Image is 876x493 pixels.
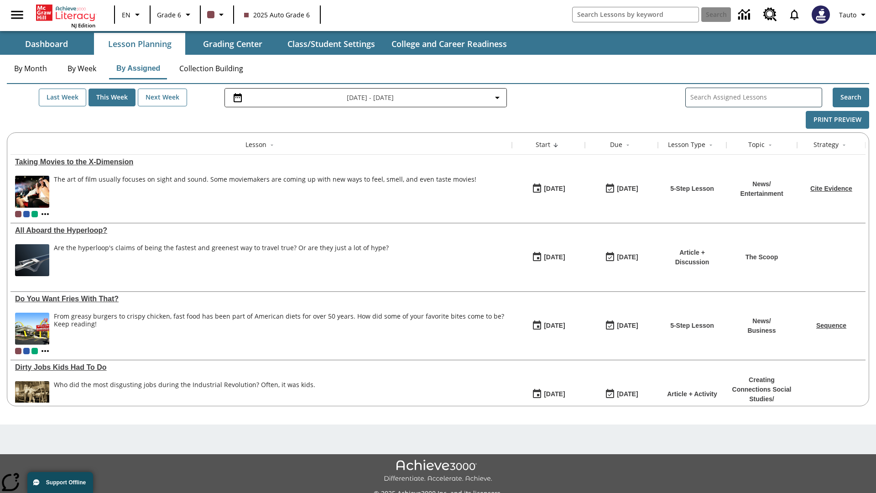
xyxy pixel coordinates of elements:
[740,189,783,199] p: Entertainment
[15,244,49,276] img: Artist rendering of Hyperloop TT vehicle entering a tunnel
[27,472,93,493] button: Support Offline
[833,88,869,107] button: Search
[758,2,782,27] a: Resource Center, Will open in new tab
[94,33,185,55] button: Lesson Planning
[15,313,49,345] img: One of the first McDonald's stores, with the iconic red sign and golden arches.
[740,179,783,189] p: News /
[813,140,839,149] div: Strategy
[550,140,561,151] button: Sort
[782,3,806,26] a: Notifications
[536,140,550,149] div: Start
[690,91,822,104] input: Search Assigned Lessons
[31,211,38,217] div: 2025 Auto Grade 4
[54,313,507,345] div: From greasy burgers to crispy chicken, fast food has been part of American diets for over 50 year...
[765,140,776,151] button: Sort
[668,140,705,149] div: Lesson Type
[662,248,722,267] p: Article + Discussion
[806,111,869,129] button: Print Preview
[15,176,49,208] img: Panel in front of the seats sprays water mist to the happy audience at a 4DX-equipped theater.
[670,321,714,330] p: 5-Step Lesson
[384,460,492,483] img: Achieve3000 Differentiate Accelerate Achieve
[15,158,507,166] a: Taking Movies to the X-Dimension, Lessons
[36,4,95,22] a: Home
[15,211,21,217] div: Current Class
[23,211,30,217] div: OL 2025 Auto Grade 7
[138,89,187,106] button: Next Week
[36,3,95,29] div: Home
[1,33,92,55] button: Dashboard
[89,89,136,106] button: This Week
[573,7,699,22] input: search field
[617,183,638,194] div: [DATE]
[610,140,622,149] div: Due
[54,244,389,252] div: Are the hyperloop's claims of being the fastest and greenest way to travel true? Or are they just...
[602,249,641,266] button: 06/30/26: Last day the lesson can be accessed
[244,10,310,20] span: 2025 Auto Grade 6
[54,381,315,389] div: Who did the most disgusting jobs during the Industrial Revolution? Often, it was kids.
[15,363,507,372] a: Dirty Jobs Kids Had To Do, Lessons
[747,316,776,326] p: News /
[602,180,641,198] button: 08/24/25: Last day the lesson can be accessed
[266,140,277,151] button: Sort
[15,381,49,413] img: Black and white photo of two young boys standing on a piece of heavy machinery
[203,6,230,23] button: Class color is dark brown. Change class color
[529,386,568,403] button: 07/11/25: First time the lesson was available
[40,209,51,220] button: Show more classes
[529,317,568,335] button: 07/14/25: First time the lesson was available
[492,92,503,103] svg: Collapse Date Range Filter
[670,184,714,194] p: 5-Step Lesson
[187,33,278,55] button: Grading Center
[733,2,758,27] a: Data Center
[705,140,716,151] button: Sort
[839,10,856,20] span: Tauto
[54,176,476,208] div: The art of film usually focuses on sight and sound. Some moviemakers are coming up with new ways ...
[806,3,835,26] button: Select a new avatar
[602,317,641,335] button: 07/20/26: Last day the lesson can be accessed
[280,33,382,55] button: Class/Student Settings
[15,226,507,235] div: All Aboard the Hyperloop?
[617,320,638,331] div: [DATE]
[617,252,638,263] div: [DATE]
[59,58,104,79] button: By Week
[54,176,476,184] p: The art of film usually focuses on sight and sound. Some moviemakers are coming up with new ways ...
[544,320,565,331] div: [DATE]
[617,388,638,400] div: [DATE]
[748,140,765,149] div: Topic
[157,10,181,20] span: Grade 6
[544,252,565,263] div: [DATE]
[15,226,507,235] a: All Aboard the Hyperloop?, Lessons
[229,92,503,103] button: Select the date range menu item
[172,58,250,79] button: Collection Building
[15,348,21,354] span: Current Class
[54,381,315,413] div: Who did the most disgusting jobs during the Industrial Revolution? Often, it was kids.
[122,10,130,20] span: EN
[4,1,31,28] button: Open side menu
[731,375,793,404] p: Creating Connections Social Studies /
[54,244,389,276] div: Are the hyperloop's claims of being the fastest and greenest way to travel true? Or are they just...
[15,363,507,372] div: Dirty Jobs Kids Had To Do
[40,346,51,357] button: Show more classes
[15,158,507,166] div: Taking Movies to the X-Dimension
[7,58,54,79] button: By Month
[118,6,147,23] button: Language: EN, Select a language
[812,5,830,24] img: Avatar
[71,22,95,29] span: NJ Edition
[46,479,86,486] span: Support Offline
[384,33,514,55] button: College and Career Readiness
[153,6,197,23] button: Grade: Grade 6, Select a grade
[39,89,86,106] button: Last Week
[810,185,852,192] a: Cite Evidence
[622,140,633,151] button: Sort
[15,295,507,303] a: Do You Want Fries With That?, Lessons
[839,140,850,151] button: Sort
[602,386,641,403] button: 11/30/25: Last day the lesson can be accessed
[31,348,38,354] div: 2025 Auto Grade 4
[667,389,717,399] p: Article + Activity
